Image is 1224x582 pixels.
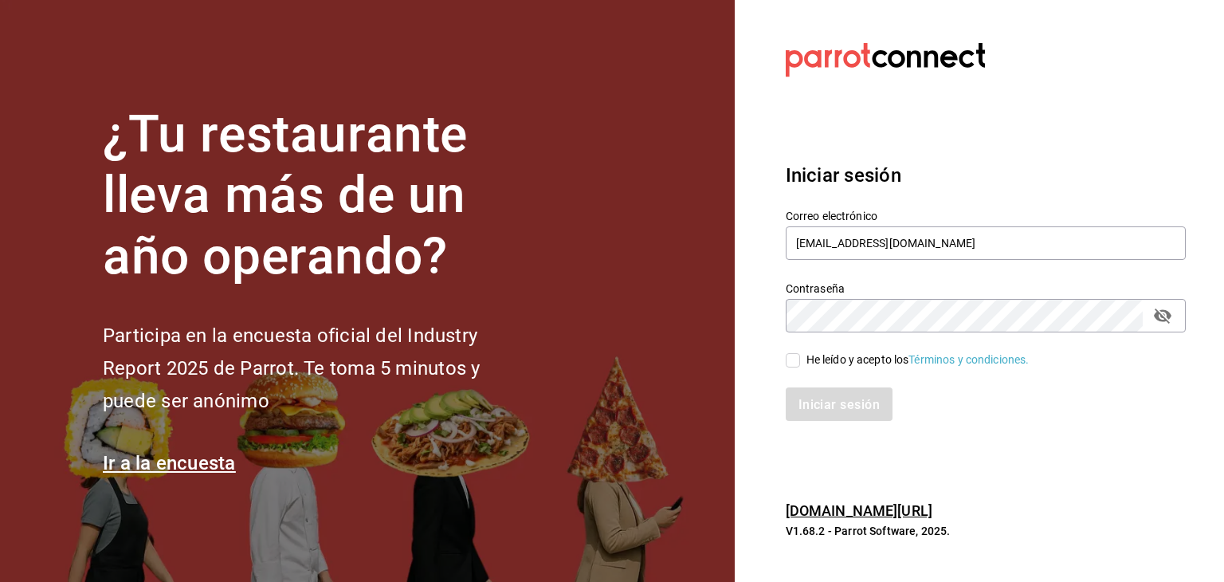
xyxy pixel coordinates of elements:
a: Ir a la encuesta [103,452,236,474]
button: campo de contraseña [1149,302,1176,329]
a: Términos y condiciones. [908,353,1029,366]
font: ¿Tu restaurante lleva más de un año operando? [103,104,468,287]
font: Contraseña [786,281,845,294]
font: Iniciar sesión [786,164,901,187]
font: Correo electrónico [786,209,877,222]
a: [DOMAIN_NAME][URL] [786,502,932,519]
font: He leído y acepto los [806,353,909,366]
font: Participa en la encuesta oficial del Industry Report 2025 de Parrot. Te toma 5 minutos y puede se... [103,324,480,412]
font: V1.68.2 - Parrot Software, 2025. [786,525,951,537]
input: Ingresa tu correo electrónico [786,226,1186,260]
